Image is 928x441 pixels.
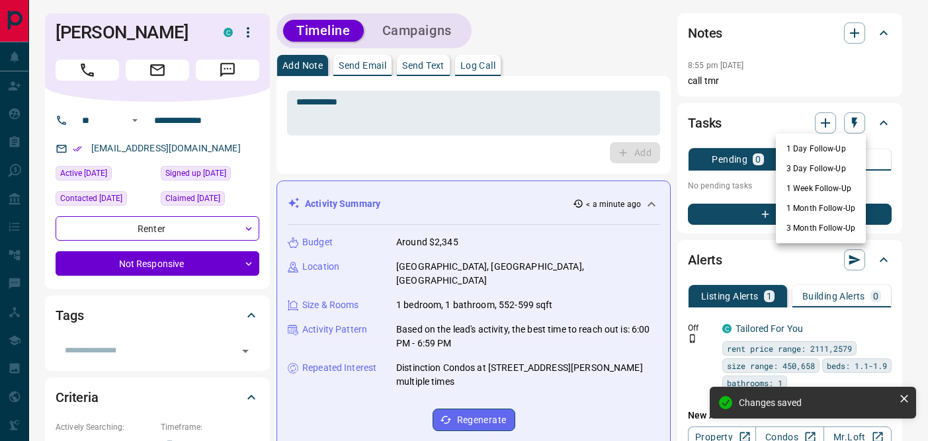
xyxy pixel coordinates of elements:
[776,218,866,238] li: 3 Month Follow-Up
[776,179,866,198] li: 1 Week Follow-Up
[776,139,866,159] li: 1 Day Follow-Up
[739,397,894,408] div: Changes saved
[776,159,866,179] li: 3 Day Follow-Up
[776,198,866,218] li: 1 Month Follow-Up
